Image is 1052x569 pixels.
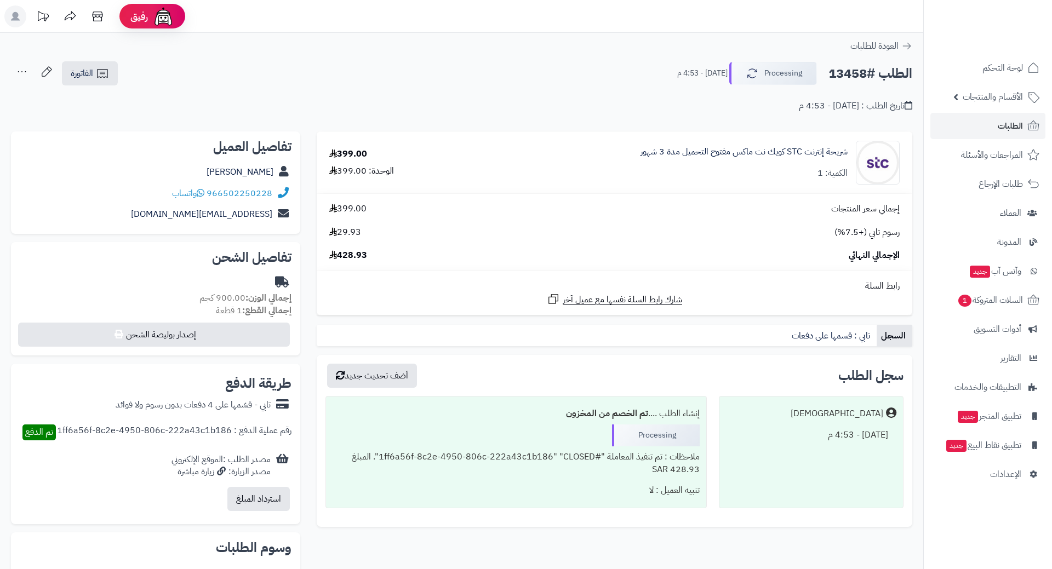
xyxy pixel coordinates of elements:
[227,487,290,511] button: استرداد المبلغ
[856,141,899,185] img: 1674765483-WhatsApp%20Image%202023-01-26%20at%2011.37.29%20PM-90x90.jpeg
[831,203,900,215] span: إجمالي سعر المنتجات
[57,424,291,440] div: رقم عملية الدفع : 1ff6a56f-8c2e-4950-806c-222a43c1b186
[20,251,291,264] h2: تفاصيل الشحن
[20,140,291,153] h2: تفاصيل العميل
[834,226,900,239] span: رسوم تابي (+7.5%)
[930,316,1045,342] a: أدوات التسويق
[199,291,291,304] small: 900.00 كجم
[970,266,990,278] span: جديد
[207,187,272,200] a: 966502250228
[930,345,1045,371] a: التقارير
[997,234,1021,250] span: المدونة
[877,325,912,347] a: السجل
[245,291,291,304] strong: إجمالي الوزن:
[333,480,700,501] div: تنبيه العميل : لا
[18,323,290,347] button: إصدار بوليصة الشحن
[20,541,291,554] h2: وسوم الطلبات
[791,407,883,420] div: [DEMOGRAPHIC_DATA]
[225,377,291,390] h2: طريقة الدفع
[979,176,1023,192] span: طلبات الإرجاع
[116,399,271,411] div: تابي - قسّمها على 4 دفعات بدون رسوم ولا فوائد
[930,113,1045,139] a: الطلبات
[974,321,1021,337] span: أدوات التسويق
[131,208,272,221] a: [EMAIL_ADDRESS][DOMAIN_NAME]
[1000,205,1021,221] span: العملاء
[130,10,148,23] span: رفيق
[958,295,971,307] span: 1
[71,67,93,80] span: الفاتورة
[62,61,118,85] a: الفاتورة
[930,142,1045,168] a: المراجعات والأسئلة
[171,453,271,479] div: مصدر الطلب :الموقع الإلكتروني
[329,203,367,215] span: 399.00
[242,304,291,317] strong: إجمالي القطع:
[207,165,273,179] a: [PERSON_NAME]
[961,147,1023,163] span: المراجعات والأسئلة
[566,407,648,420] b: تم الخصم من المخزون
[612,424,700,446] div: Processing
[1000,350,1021,366] span: التقارير
[969,263,1021,279] span: وآتس آب
[930,55,1045,81] a: لوحة التحكم
[998,118,1023,134] span: الطلبات
[954,380,1021,395] span: التطبيقات والخدمات
[729,62,817,85] button: Processing
[930,432,1045,458] a: تطبيق نقاط البيعجديد
[828,62,912,85] h2: الطلب #13458
[787,325,877,347] a: تابي : قسمها على دفعات
[946,440,967,452] span: جديد
[321,280,908,292] div: رابط السلة
[152,5,174,27] img: ai-face.png
[963,89,1023,105] span: الأقسام والمنتجات
[930,374,1045,400] a: التطبيقات والخدمات
[957,409,1021,424] span: تطبيق المتجر
[930,403,1045,429] a: تطبيق المتجرجديد
[930,461,1045,487] a: الإعدادات
[172,187,204,200] a: واتساب
[726,424,896,446] div: [DATE] - 4:53 م
[945,438,1021,453] span: تطبيق نقاط البيع
[547,292,682,306] a: شارك رابط السلة نفسها مع عميل آخر
[930,258,1045,284] a: وآتس آبجديد
[329,249,367,262] span: 428.93
[329,148,367,160] div: 399.00
[930,200,1045,226] a: العملاء
[641,146,848,158] a: شريحة إنترنت STC كويك نت ماكس مفتوح التحميل مدة 3 شهور
[930,287,1045,313] a: السلات المتروكة1
[990,467,1021,482] span: الإعدادات
[930,229,1045,255] a: المدونة
[563,294,682,306] span: شارك رابط السلة نفسها مع عميل آخر
[957,292,1023,308] span: السلات المتروكة
[171,465,271,478] div: مصدر الزيارة: زيارة مباشرة
[333,446,700,480] div: ملاحظات : تم تنفيذ المعاملة "#1ff6a56f-8c2e-4950-806c-222a43c1b186" "CLOSED". المبلغ 428.93 SAR
[25,426,53,439] span: تم الدفع
[982,60,1023,76] span: لوحة التحكم
[333,403,700,424] div: إنشاء الطلب ....
[817,167,848,180] div: الكمية: 1
[850,39,899,53] span: العودة للطلبات
[329,165,394,177] div: الوحدة: 399.00
[29,5,56,30] a: تحديثات المنصة
[838,369,904,382] h3: سجل الطلب
[327,364,417,388] button: أضف تحديث جديد
[677,68,728,79] small: [DATE] - 4:53 م
[849,249,900,262] span: الإجمالي النهائي
[216,304,291,317] small: 1 قطعة
[930,171,1045,197] a: طلبات الإرجاع
[329,226,361,239] span: 29.93
[958,411,978,423] span: جديد
[850,39,912,53] a: العودة للطلبات
[799,100,912,112] div: تاريخ الطلب : [DATE] - 4:53 م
